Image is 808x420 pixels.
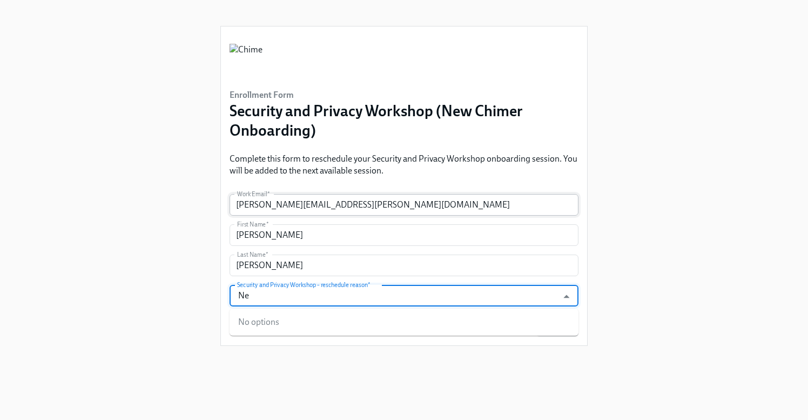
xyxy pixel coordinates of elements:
[230,89,578,101] h6: Enrollment Form
[558,288,575,305] button: Close
[230,153,578,177] p: Complete this form to reschedule your Security and Privacy Workshop onboarding session. You will ...
[230,44,262,76] img: Chime
[230,101,578,140] h3: Security and Privacy Workshop (New Chimer Onboarding)
[230,309,578,336] div: No options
